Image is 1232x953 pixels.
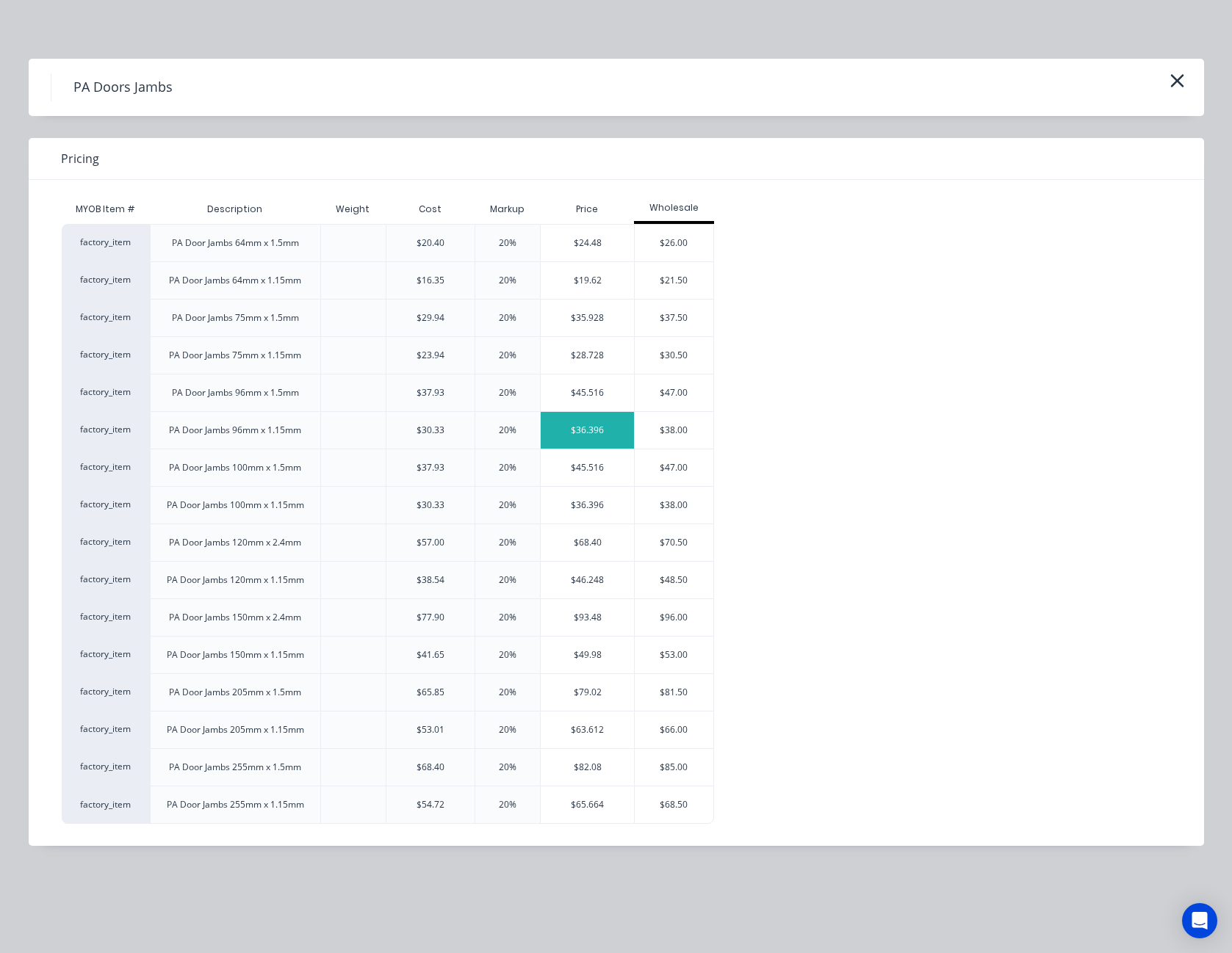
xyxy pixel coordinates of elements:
[499,424,516,437] div: 20%
[635,562,713,598] div: $48.50
[62,711,150,748] div: factory_item
[475,195,540,224] div: Markup
[541,300,634,336] div: $35.928
[167,798,304,811] div: PA Door Jambs 255mm x 1.15mm
[417,573,444,587] div: $38.54
[635,412,713,449] div: $38.00
[635,637,713,673] div: $53.00
[499,723,516,736] div: 20%
[62,673,150,711] div: factory_item
[167,499,304,512] div: PA Door Jambs 100mm x 1.15mm
[62,299,150,336] div: factory_item
[417,386,444,399] div: $37.93
[499,311,516,325] div: 20%
[635,524,713,561] div: $70.50
[499,274,516,287] div: 20%
[541,524,634,561] div: $68.40
[417,461,444,474] div: $37.93
[499,386,516,399] div: 20%
[499,648,516,662] div: 20%
[635,599,713,636] div: $96.00
[541,599,634,636] div: $93.48
[62,195,150,224] div: MYOB Item #
[499,686,516,699] div: 20%
[541,749,634,786] div: $82.08
[62,411,150,449] div: factory_item
[541,449,634,486] div: $45.516
[635,374,713,411] div: $47.00
[417,648,444,662] div: $41.65
[499,536,516,549] div: 20%
[167,648,304,662] div: PA Door Jambs 150mm x 1.15mm
[499,798,516,811] div: 20%
[541,225,634,261] div: $24.48
[195,191,274,228] div: Description
[167,573,304,587] div: PA Door Jambs 120mm x 1.15mm
[62,224,150,261] div: factory_item
[417,499,444,512] div: $30.33
[62,598,150,636] div: factory_item
[541,637,634,673] div: $49.98
[540,195,634,224] div: Price
[169,611,301,624] div: PA Door Jambs 150mm x 2.4mm
[62,449,150,486] div: factory_item
[169,424,301,437] div: PA Door Jambs 96mm x 1.15mm
[541,262,634,299] div: $19.62
[169,761,301,774] div: PA Door Jambs 255mm x 1.5mm
[635,786,713,823] div: $68.50
[172,311,299,325] div: PA Door Jambs 75mm x 1.5mm
[499,761,516,774] div: 20%
[417,611,444,624] div: $77.90
[169,274,301,287] div: PA Door Jambs 64mm x 1.15mm
[169,461,301,474] div: PA Door Jambs 100mm x 1.5mm
[62,786,150,824] div: factory_item
[635,262,713,299] div: $21.50
[386,195,475,224] div: Cost
[172,386,299,399] div: PA Door Jambs 96mm x 1.5mm
[1182,903,1217,938] div: Open Intercom Messenger
[499,349,516,362] div: 20%
[62,748,150,786] div: factory_item
[635,674,713,711] div: $81.50
[499,499,516,512] div: 20%
[417,723,444,736] div: $53.01
[541,786,634,823] div: $65.664
[169,349,301,362] div: PA Door Jambs 75mm x 1.15mm
[417,536,444,549] div: $57.00
[417,761,444,774] div: $68.40
[541,674,634,711] div: $79.02
[62,523,150,561] div: factory_item
[635,749,713,786] div: $85.00
[635,449,713,486] div: $47.00
[499,461,516,474] div: 20%
[417,236,444,250] div: $20.40
[417,424,444,437] div: $30.33
[417,798,444,811] div: $54.72
[541,711,634,748] div: $63.612
[635,337,713,374] div: $30.50
[541,487,634,523] div: $36.396
[417,311,444,325] div: $29.94
[635,225,713,261] div: $26.00
[634,201,714,214] div: Wholesale
[417,274,444,287] div: $16.35
[62,336,150,374] div: factory_item
[51,73,195,101] h4: PA Doors Jambs
[169,686,301,699] div: PA Door Jambs 205mm x 1.5mm
[324,191,381,228] div: Weight
[169,536,301,549] div: PA Door Jambs 120mm x 2.4mm
[541,374,634,411] div: $45.516
[61,150,99,167] span: Pricing
[62,486,150,523] div: factory_item
[635,711,713,748] div: $66.00
[499,236,516,250] div: 20%
[635,300,713,336] div: $37.50
[172,236,299,250] div: PA Door Jambs 64mm x 1.5mm
[62,561,150,598] div: factory_item
[62,374,150,411] div: factory_item
[635,487,713,523] div: $38.00
[541,337,634,374] div: $28.728
[499,611,516,624] div: 20%
[417,349,444,362] div: $23.94
[541,412,634,449] div: $36.396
